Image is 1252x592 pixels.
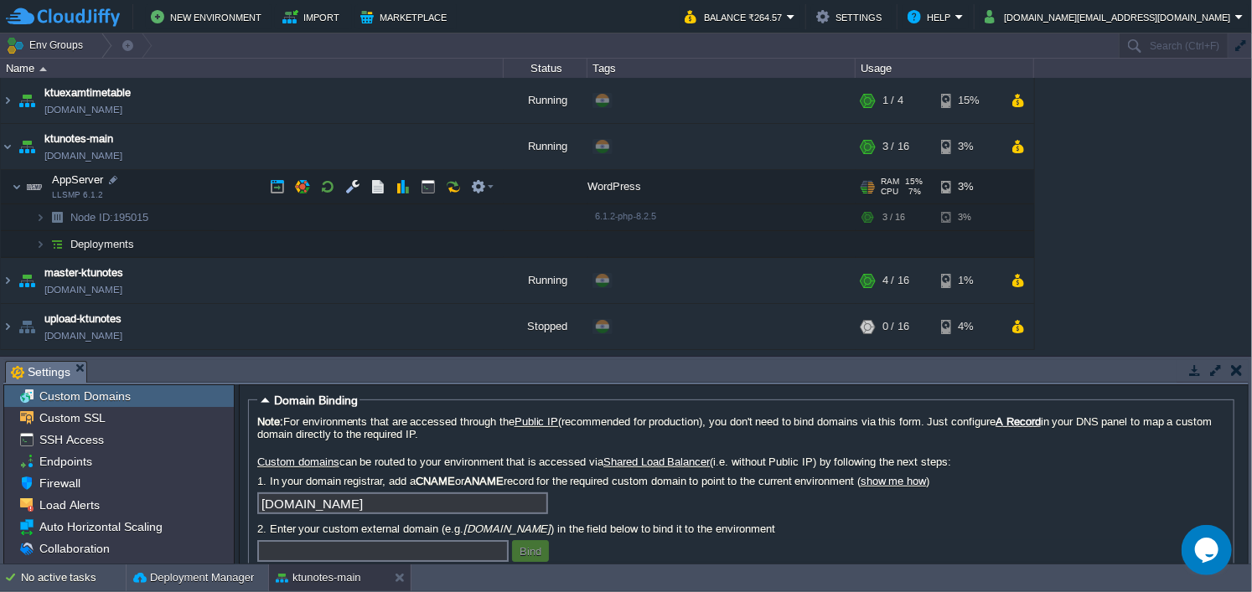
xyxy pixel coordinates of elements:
a: [DOMAIN_NAME] [44,147,122,164]
img: AMDAwAAAACH5BAEAAAAALAAAAAABAAEAAAICRAEAOw== [12,170,22,203]
img: AMDAwAAAACH5BAEAAAAALAAAAAABAAEAAAICRAEAOw== [15,258,39,303]
img: AMDAwAAAACH5BAEAAAAALAAAAAABAAEAAAICRAEAOw== [45,204,69,230]
img: AMDAwAAAACH5BAEAAAAALAAAAAABAAEAAAICRAEAOw== [15,124,39,169]
div: 4% [941,304,996,349]
img: AMDAwAAAACH5BAEAAAAALAAAAAABAAEAAAICRAEAOw== [15,78,39,123]
img: AMDAwAAAACH5BAEAAAAALAAAAAABAAEAAAICRAEAOw== [45,231,69,257]
a: ktuexamtimetable [44,85,131,101]
a: AppServerLLSMP 6.1.2 [50,173,106,186]
a: Public IP [515,415,559,428]
img: AMDAwAAAACH5BAEAAAAALAAAAAABAAEAAAICRAEAOw== [1,304,14,349]
span: RAM [881,177,899,187]
div: 1 / 4 [882,78,903,123]
label: For environments that are accessed through the (recommended for production), you don't need to bi... [257,415,1225,440]
div: 3% [941,124,996,169]
span: CPU [881,187,898,197]
div: Tags [588,59,855,78]
b: Note: [257,415,283,428]
span: Custom Domains [36,389,133,404]
img: AMDAwAAAACH5BAEAAAAALAAAAAABAAEAAAICRAEAOw== [35,231,45,257]
img: AMDAwAAAACH5BAEAAAAALAAAAAABAAEAAAICRAEAOw== [35,204,45,230]
i: [DOMAIN_NAME] [463,523,551,535]
a: Load Alerts [36,497,102,512]
a: [DOMAIN_NAME] [44,101,122,118]
button: Env Groups [6,33,89,57]
div: Running [504,124,587,169]
a: master-ktunotes [44,265,123,281]
a: upload-ktunotes [44,311,122,327]
a: Auto Horizontal Scaling [36,519,165,534]
a: SSH Access [36,432,106,447]
div: Usage [856,59,1033,78]
a: Custom domains [257,456,339,468]
span: LLSMP 6.1.2 [52,190,103,200]
a: [DOMAIN_NAME] [44,281,122,298]
a: Firewall [36,476,83,491]
button: [DOMAIN_NAME][EMAIL_ADDRESS][DOMAIN_NAME] [985,7,1235,27]
button: Import [282,7,345,27]
button: Balance ₹264.57 [685,7,787,27]
div: Stopped [504,304,587,349]
a: Collaboration [36,541,112,556]
button: New Environment [151,7,266,27]
button: Marketplace [360,7,452,27]
label: 1. In your domain registrar, add a or record for the required custom domain to point to the curre... [257,475,1225,487]
img: AMDAwAAAACH5BAEAAAAALAAAAAABAAEAAAICRAEAOw== [1,78,14,123]
a: Deployments [69,237,137,251]
img: CloudJiffy [6,7,120,28]
a: ktunotes-main [44,131,113,147]
div: 3 / 16 [882,124,909,169]
button: ktunotes-main [276,569,361,586]
div: No active tasks [21,564,126,591]
div: 15% [941,78,996,123]
button: Help [908,7,955,27]
a: Change Owner [36,563,122,578]
div: 4 / 16 [882,258,909,303]
a: A Record [996,415,1041,428]
div: 3% [941,170,996,203]
div: 3% [941,204,996,230]
a: Node ID:195015 [69,210,151,224]
div: Status [504,59,587,78]
label: can be routed to your environment that is accessed via (i.e. without Public IP) by following the ... [257,456,1225,468]
span: Settings [11,362,70,383]
img: AMDAwAAAACH5BAEAAAAALAAAAAABAAEAAAICRAEAOw== [23,170,46,203]
b: ANAME [464,475,504,487]
div: WordPress [587,170,856,203]
span: Node ID: [70,211,113,224]
span: 195015 [69,210,151,224]
span: 6.1.2-php-8.2.5 [595,211,656,221]
div: 0 / 16 [882,304,909,349]
div: Name [2,59,503,78]
div: 1% [941,258,996,303]
a: show me how [861,475,926,487]
a: Custom SSL [36,410,108,425]
div: 3 / 16 [882,204,905,230]
span: 15% [906,177,923,187]
div: Running [504,78,587,123]
a: Endpoints [36,454,95,469]
img: AMDAwAAAACH5BAEAAAAALAAAAAABAAEAAAICRAEAOw== [1,124,14,169]
img: AMDAwAAAACH5BAEAAAAALAAAAAABAAEAAAICRAEAOw== [1,258,14,303]
button: Settings [816,7,887,27]
label: 2. Enter your custom external domain (e.g. ) in the field below to bind it to the environment [257,523,1225,535]
span: Domain Binding [274,394,358,407]
a: [DOMAIN_NAME] [44,327,122,344]
div: Running [504,258,587,303]
span: AppServer [50,172,106,187]
span: 7% [905,187,922,197]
